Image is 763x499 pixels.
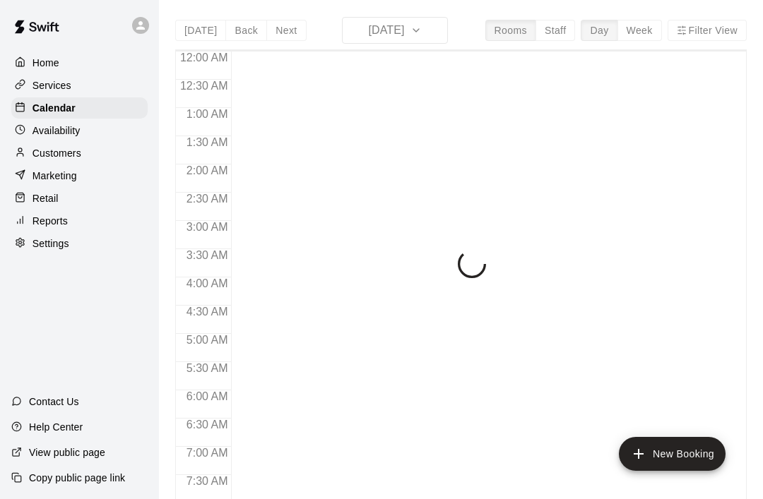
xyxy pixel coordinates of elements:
[11,75,148,96] a: Services
[183,277,232,289] span: 4:00 AM
[29,395,79,409] p: Contact Us
[11,210,148,232] a: Reports
[11,120,148,141] a: Availability
[183,249,232,261] span: 3:30 AM
[183,221,232,233] span: 3:00 AM
[32,101,76,115] p: Calendar
[11,233,148,254] a: Settings
[32,191,59,205] p: Retail
[183,164,232,176] span: 2:00 AM
[177,52,232,64] span: 12:00 AM
[32,56,59,70] p: Home
[183,447,232,459] span: 7:00 AM
[183,362,232,374] span: 5:30 AM
[11,143,148,164] a: Customers
[32,146,81,160] p: Customers
[183,475,232,487] span: 7:30 AM
[183,193,232,205] span: 2:30 AM
[32,236,69,251] p: Settings
[183,419,232,431] span: 6:30 AM
[183,306,232,318] span: 4:30 AM
[32,124,81,138] p: Availability
[177,80,232,92] span: 12:30 AM
[619,437,726,471] button: add
[29,471,125,485] p: Copy public page link
[11,52,148,73] a: Home
[11,165,148,186] a: Marketing
[32,169,77,183] p: Marketing
[183,334,232,346] span: 5:00 AM
[29,445,105,459] p: View public page
[32,78,71,92] p: Services
[183,108,232,120] span: 1:00 AM
[183,390,232,402] span: 6:00 AM
[11,188,148,209] a: Retail
[32,214,68,228] p: Reports
[11,97,148,119] a: Calendar
[29,420,83,434] p: Help Center
[183,136,232,148] span: 1:30 AM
